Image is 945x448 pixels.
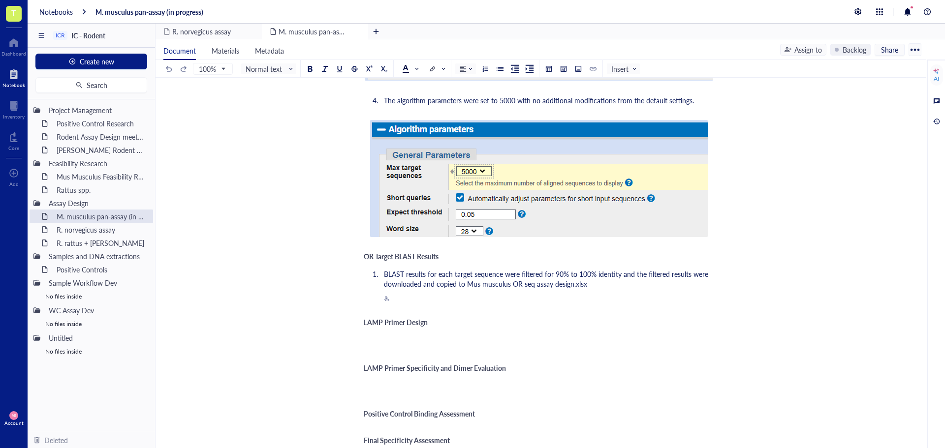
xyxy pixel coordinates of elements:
a: Inventory [3,98,25,119]
span: Document [163,46,196,56]
div: M. musculus pan-assay (in progress) [52,209,149,223]
span: Search [87,81,107,89]
div: Project Management [44,103,149,117]
button: Create new [35,54,147,69]
span: Create new [80,58,114,65]
div: Sample Workflow Dev [44,276,149,290]
div: Deleted [44,435,68,446]
span: IC - Rodent [71,30,105,40]
span: 100% [199,64,225,73]
img: genemod-experiment-image [369,119,709,238]
div: Positive Controls [52,263,149,276]
div: No files inside [30,317,153,331]
span: Insert [611,64,637,73]
div: ICR [56,32,65,39]
div: AI [934,75,939,83]
span: T [11,6,16,19]
a: Notebooks [39,7,73,16]
div: Untitled [44,331,149,345]
div: Mus Musculus Feasibility Research [52,170,149,183]
div: Samples and DNA extractions [44,249,149,263]
div: No files inside [30,290,153,303]
span: Positive Control Binding Assessment [364,409,475,418]
span: Final Specificity Assessment [364,435,450,445]
span: OR Target BLAST Results [364,251,439,261]
div: Add [9,181,19,187]
div: Feasibility Research [44,156,149,170]
div: Rattus spp. [52,183,149,197]
a: Dashboard [1,35,26,57]
div: Backlog [843,44,866,55]
div: R. rattus + [PERSON_NAME] [52,236,149,250]
div: Assay Design [44,196,149,210]
button: Search [35,77,147,93]
a: Core [8,129,19,151]
a: M. musculus pan-assay (in progress) [95,7,203,16]
span: Normal text [246,64,294,73]
div: Dashboard [1,51,26,57]
a: Notebook [2,66,25,88]
div: [PERSON_NAME] Rodent Test Full Proposal [52,143,149,157]
span: BLAST results for each target sequence were filtered for 90% to 100% identity and the filtered re... [384,269,710,289]
div: Notebook [2,82,25,88]
div: No files inside [30,345,153,358]
span: LAMP Primer Design [364,317,428,327]
div: Account [4,420,24,426]
div: Rodent Assay Design meeting_[DATE] [52,130,149,144]
div: Positive Control Research [52,117,149,130]
div: R. norvegicus assay [52,223,149,237]
div: Assign to [794,44,822,55]
span: LAMP Primer Specificity and Dimer Evaluation [364,363,506,373]
div: Core [8,145,19,151]
div: Inventory [3,114,25,119]
span: MB [11,414,16,418]
span: Metadata [255,46,284,56]
span: Materials [212,46,239,56]
div: WC Assay Dev [44,303,149,317]
span: Share [881,45,898,54]
span: The algorithm parameters were set to 5000 with no additional modifications from the default setti... [384,95,694,105]
button: Share [875,44,905,56]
